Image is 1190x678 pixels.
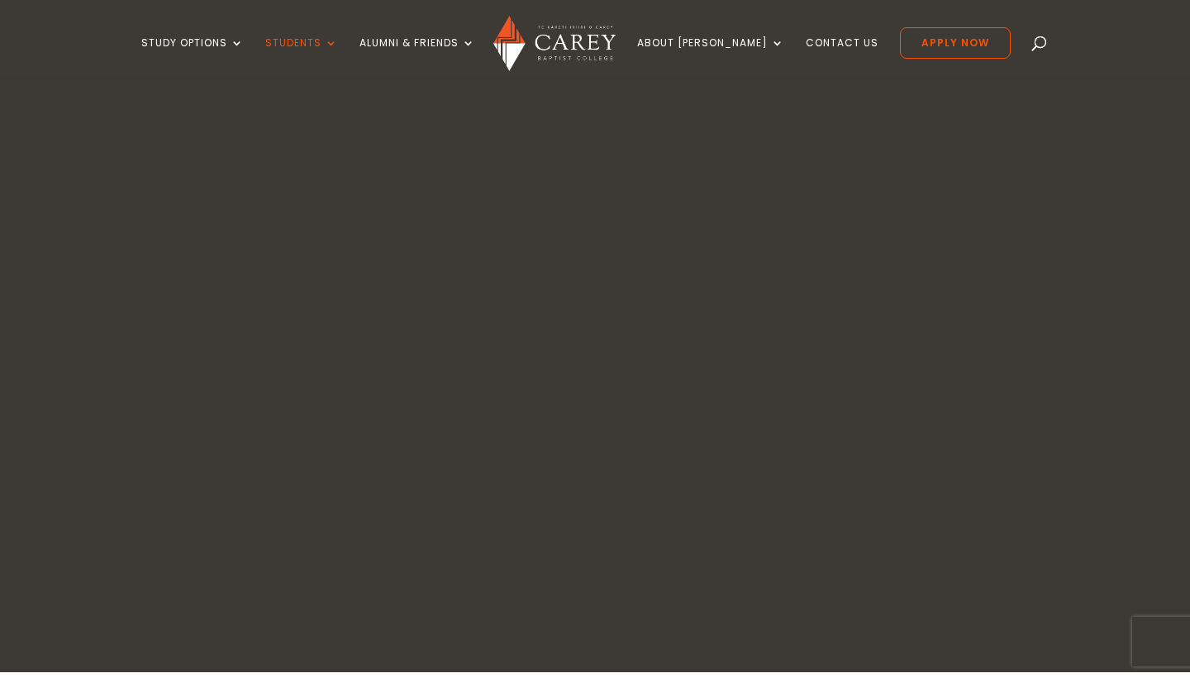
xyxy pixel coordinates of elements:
[637,37,784,76] a: About [PERSON_NAME]
[493,16,615,71] img: Carey Baptist College
[141,37,244,76] a: Study Options
[900,27,1011,59] a: Apply Now
[265,37,338,76] a: Students
[359,37,475,76] a: Alumni & Friends
[806,37,878,76] a: Contact Us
